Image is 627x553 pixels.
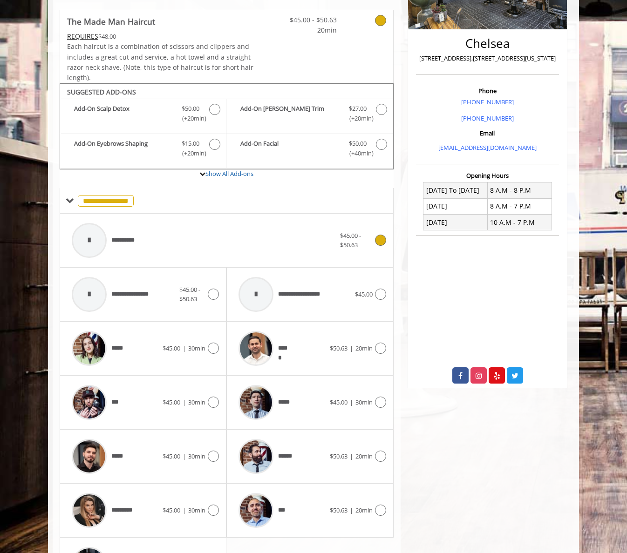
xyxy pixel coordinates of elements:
span: (+20min ) [177,148,204,158]
b: Add-On Eyebrows Shaping [74,139,172,158]
b: Add-On [PERSON_NAME] Trim [240,104,339,123]
td: 8 A.M - 8 P.M [487,182,552,198]
span: $45.00 [355,290,373,298]
a: [PHONE_NUMBER] [461,114,514,122]
span: $15.00 [182,139,199,148]
h3: Phone [418,88,557,94]
td: [DATE] [423,215,488,230]
span: | [183,452,186,460]
b: Add-On Facial [240,139,339,158]
span: 30min [188,506,205,514]
span: (+20min ) [344,114,371,123]
span: (+20min ) [177,114,204,123]
span: $50.63 [330,506,348,514]
span: | [350,398,353,406]
span: This service needs some Advance to be paid before we block your appointment [67,32,98,40]
span: | [350,344,353,352]
h3: Opening Hours [416,172,559,179]
span: $50.63 [330,344,348,352]
span: $45.00 [163,398,180,406]
span: Each haircut is a combination of scissors and clippers and includes a great cut and service, a ho... [67,42,253,82]
span: 20min [282,25,337,35]
span: $27.00 [349,104,367,114]
a: Show All Add-ons [205,169,253,178]
label: Add-On Eyebrows Shaping [65,139,221,161]
h3: Email [418,130,557,136]
span: | [350,506,353,514]
span: 30min [188,452,205,460]
label: Add-On Scalp Detox [65,104,221,126]
span: $45.00 - $50.63 [340,231,361,250]
a: [EMAIL_ADDRESS][DOMAIN_NAME] [438,143,537,152]
span: 20min [355,344,373,352]
span: $50.00 [349,139,367,148]
td: [DATE] [423,198,488,214]
b: SUGGESTED ADD-ONS [67,88,136,96]
span: 20min [355,506,373,514]
label: Add-On Facial [231,139,388,161]
span: $50.63 [330,452,348,460]
span: $45.00 [163,452,180,460]
span: 30min [188,344,205,352]
span: $45.00 [330,398,348,406]
td: 8 A.M - 7 P.M [487,198,552,214]
label: Add-On Beard Trim [231,104,388,126]
span: 20min [355,452,373,460]
span: $45.00 - $50.63 [282,15,337,25]
span: | [350,452,353,460]
h2: Chelsea [418,37,557,50]
span: | [183,344,186,352]
span: (+40min ) [344,148,371,158]
span: 30min [355,398,373,406]
p: [STREET_ADDRESS],[STREET_ADDRESS][US_STATE] [418,54,557,63]
b: Add-On Scalp Detox [74,104,172,123]
b: The Made Man Haircut [67,15,155,28]
div: $48.00 [67,31,254,41]
span: | [183,398,186,406]
span: | [183,506,186,514]
span: $45.00 [163,344,180,352]
span: $45.00 - $50.63 [179,285,200,303]
span: 30min [188,398,205,406]
td: [DATE] To [DATE] [423,182,488,198]
span: $50.00 [182,104,199,114]
div: The Made Man Haircut Add-onS [60,83,394,170]
a: [PHONE_NUMBER] [461,98,514,106]
td: 10 A.M - 7 P.M [487,215,552,230]
span: $45.00 [163,506,180,514]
